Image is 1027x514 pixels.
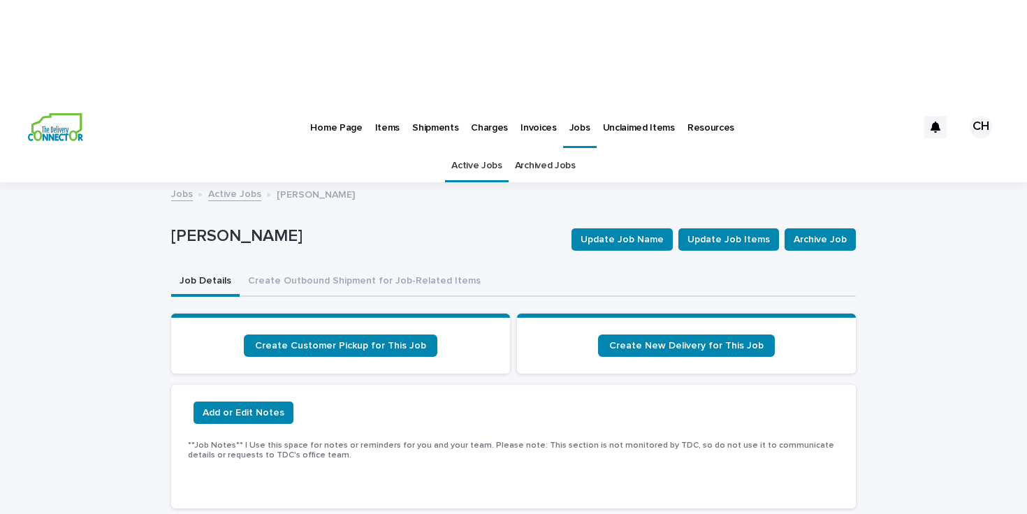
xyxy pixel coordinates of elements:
span: **Job Notes** | Use this space for notes or reminders for you and your team. Please note: This se... [188,441,834,460]
p: Unclaimed Items [603,105,675,134]
p: [PERSON_NAME] [171,226,560,247]
p: Shipments [412,105,458,134]
a: Items [369,105,406,148]
span: Update Job Name [581,233,664,247]
span: Update Job Items [687,233,770,247]
a: Archived Jobs [515,149,576,182]
a: Active Jobs [208,185,261,201]
img: aCWQmA6OSGG0Kwt8cj3c [28,113,83,141]
button: Create Outbound Shipment for Job-Related Items [240,267,489,297]
p: Charges [471,105,508,134]
button: Update Job Items [678,228,779,251]
span: Create New Delivery for This Job [609,341,764,351]
p: Items [375,105,400,134]
button: Job Details [171,267,240,297]
span: Add or Edit Notes [203,406,284,420]
p: Resources [687,105,734,134]
p: Invoices [520,105,557,134]
a: Charges [465,105,514,148]
button: Archive Job [785,228,856,251]
a: Create Customer Pickup for This Job [244,335,437,357]
button: Update Job Name [571,228,673,251]
p: Jobs [569,105,590,134]
a: Home Page [304,105,368,148]
span: Create Customer Pickup for This Job [255,341,426,351]
div: CH [970,116,992,138]
a: Jobs [563,105,597,146]
span: Archive Job [794,233,847,247]
a: Jobs [171,185,193,201]
a: Create New Delivery for This Job [598,335,775,357]
a: Active Jobs [451,149,502,182]
p: Home Page [310,105,362,134]
a: Invoices [514,105,563,148]
a: Shipments [406,105,465,148]
button: Add or Edit Notes [194,402,293,424]
a: Resources [681,105,741,148]
p: [PERSON_NAME] [277,186,355,201]
a: Unclaimed Items [597,105,681,148]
